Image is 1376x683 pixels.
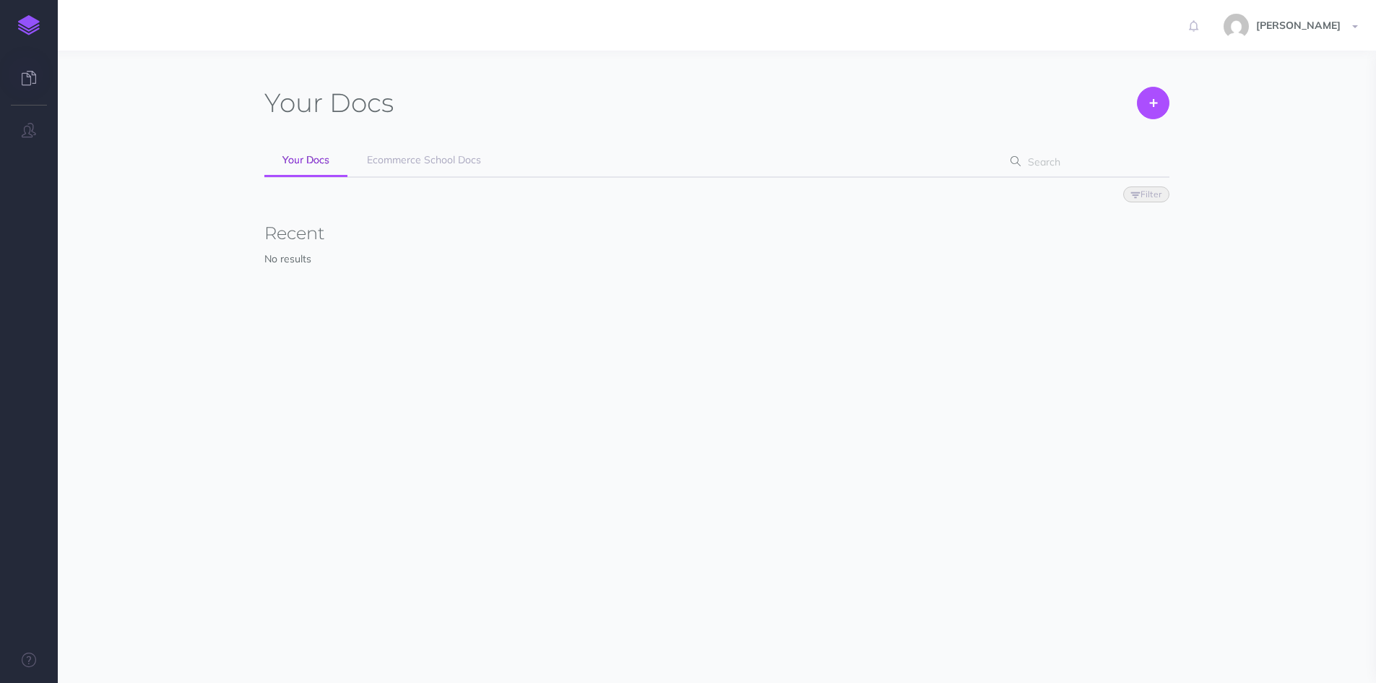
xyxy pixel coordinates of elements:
p: No results [264,251,1169,267]
h3: Recent [264,224,1169,243]
h1: Docs [264,87,394,119]
img: 773ddf364f97774a49de44848d81cdba.jpg [1224,14,1249,39]
span: Your [264,87,323,119]
button: Filter [1123,186,1169,202]
a: Ecommerce School Docs [349,145,499,176]
img: logo-mark.svg [18,15,40,35]
span: Ecommerce School Docs [367,153,481,166]
input: Search [1024,149,1147,175]
a: Your Docs [264,145,347,177]
span: [PERSON_NAME] [1249,19,1348,32]
span: Your Docs [282,153,329,166]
